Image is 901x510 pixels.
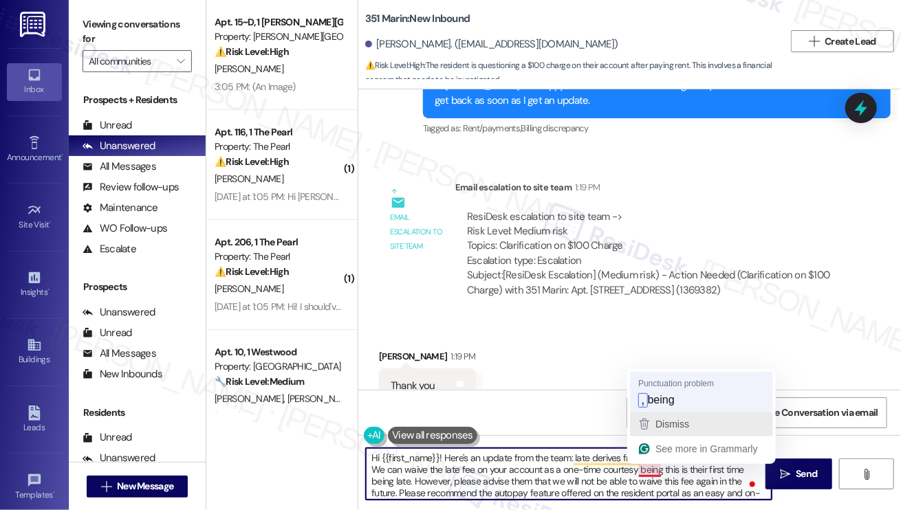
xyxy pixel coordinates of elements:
div: Property: [GEOGRAPHIC_DATA] [215,359,342,374]
label: Viewing conversations for [83,14,192,50]
span: [PERSON_NAME] [287,392,356,405]
div: 1:19 PM [572,180,600,195]
div: Property: [PERSON_NAME][GEOGRAPHIC_DATA] [215,30,342,44]
span: New Message [117,479,173,494]
div: Property: The Pearl [215,250,342,264]
textarea: To enrich screen reader interactions, please activate Accessibility in Grammarly extension settings [366,448,772,500]
button: Send [766,458,832,489]
span: [PERSON_NAME] [215,173,283,185]
button: New Message [87,476,188,498]
span: Share Conversation via email [756,406,878,420]
a: Templates • [7,469,62,506]
div: Residents [69,406,206,420]
div: Escalate [83,242,136,256]
strong: ⚠️ Risk Level: High [215,45,289,58]
span: [PERSON_NAME] [215,392,287,405]
input: All communities [89,50,170,72]
div: Review follow-ups [83,180,179,195]
div: Apt. 10, 1 Westwood [215,345,342,359]
div: Property: The Pearl [215,140,342,154]
div: Unread [83,326,132,340]
i:  [861,469,871,480]
div: Unread [83,430,132,445]
div: WO Follow-ups [83,221,167,236]
button: Share Conversation via email [747,397,887,428]
div: All Messages [83,159,156,174]
span: Create Lead [825,34,876,49]
div: Hi [PERSON_NAME]! I'm happy to look into that $100 charge for you. I'll check with the team and w... [435,78,869,108]
button: Create Lead [791,30,894,52]
span: [PERSON_NAME] [215,63,283,75]
div: [PERSON_NAME]. ([EMAIL_ADDRESS][DOMAIN_NAME]) [365,37,618,52]
a: Site Visit • [7,199,62,236]
span: [PERSON_NAME] [215,282,283,295]
div: [DATE] at 8:09 PM: Thank you! We should have just paid, we will make sure to pay on the first nex... [215,410,631,423]
span: • [47,285,50,295]
div: Subject: [ResiDesk Escalation] (Medium risk) - Action Needed (Clarification on $100 Charge) with ... [467,268,835,298]
div: New Inbounds [83,367,162,381]
div: Thank you [391,379,435,393]
div: Apt. 206, 1 The Pearl [215,235,342,250]
i:  [809,36,819,47]
span: Send [796,467,817,481]
span: : The resident is questioning a $100 charge on their account after paying rent. This involves a f... [365,58,784,88]
span: Rent/payments , [463,122,521,134]
div: 3:05 PM: (An Image) [215,80,296,93]
div: [PERSON_NAME] [379,349,476,368]
div: Apt. 116, 1 The Pearl [215,125,342,140]
a: Insights • [7,266,62,303]
div: Email escalation to site team [455,180,847,199]
div: 1:19 PM [448,349,476,364]
div: Unanswered [83,305,155,320]
i:  [780,469,790,480]
strong: ⚠️ Risk Level: High [215,265,289,278]
div: Prospects + Residents [69,93,206,107]
div: ResiDesk escalation to site team -> Risk Level: Medium risk Topics: Clarification on $100 Charge ... [467,210,835,269]
span: • [61,151,63,160]
strong: 🔧 Risk Level: Medium [215,375,304,388]
div: Email escalation to site team [391,210,444,254]
div: Prospects [69,280,206,294]
div: Unread [83,118,132,133]
div: [DATE] at 1:05 PM: Hi [PERSON_NAME] but sorry Ill be late with rent this month. Can I use that la... [215,190,743,203]
span: • [53,488,55,498]
div: Unanswered [83,139,155,153]
span: • [50,218,52,228]
strong: ⚠️ Risk Level: High [365,60,424,71]
div: All Messages [83,346,156,361]
div: Maintenance [83,201,158,215]
i:  [101,481,111,492]
strong: ⚠️ Risk Level: High [215,155,289,168]
div: Tagged as: [423,118,891,138]
img: ResiDesk Logo [20,12,48,37]
a: Buildings [7,333,62,370]
div: Unanswered [83,451,155,465]
i:  [177,56,184,67]
div: Apt. 15~D, 1 [PERSON_NAME][GEOGRAPHIC_DATA] (new) [215,15,342,30]
span: Billing discrepancy [521,122,589,134]
a: Inbox [7,63,62,100]
a: Leads [7,401,62,439]
b: 351 Marin: New Inbound [365,12,470,26]
div: [DATE] at 1:05 PM: Hi! I should've just submitted it online. Did it not go through? [215,300,522,313]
